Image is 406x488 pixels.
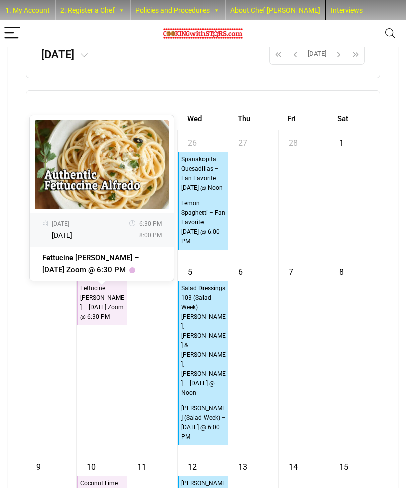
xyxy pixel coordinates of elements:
[269,44,287,65] button: Previous year
[26,130,77,259] td: February 23, 2025
[41,48,93,61] h2: [DATE]
[42,253,139,274] a: Fettucine [PERSON_NAME] – [DATE] Zoom @ 6:30 PM
[236,111,252,127] a: Thursday
[178,401,228,445] a: [PERSON_NAME] (Salad Week) – [DATE] @ 6:00 PM
[181,154,227,193] div: Spanakopita Quesadillas – Fan Favorite – [DATE] @ Noon
[185,111,204,127] a: Wednesday
[284,454,303,475] a: March 14, 2025
[279,259,329,454] td: March 7, 2025
[334,259,349,280] a: March 8, 2025
[82,454,101,475] a: March 10, 2025
[127,259,178,454] td: March 4, 2025
[334,454,353,475] a: March 15, 2025
[233,130,252,151] a: February 27, 2025
[136,111,152,127] a: Tuesday
[233,259,248,280] a: March 6, 2025
[183,130,202,151] a: February 26, 2025
[181,403,227,442] div: [PERSON_NAME] (Salad Week) – [DATE] @ 6:00 PM
[77,281,127,325] a: Fettucine [PERSON_NAME] – [DATE] Zoom @ 6:30 PM
[183,454,202,475] a: March 12, 2025
[347,44,365,65] button: Next year
[31,454,46,475] a: March 9, 2025
[178,196,228,250] a: Lemon Spaghetti – Fan Favorite – [DATE] @ 6:00 PM
[36,111,53,127] a: Sunday
[80,283,125,322] div: Fettucine [PERSON_NAME] – [DATE] Zoom @ 6:30 PM
[86,111,105,127] a: Monday
[139,218,162,230] span: 6:30 PM
[52,218,72,230] span: [DATE]
[329,259,380,454] td: March 8, 2025
[178,281,228,401] a: Salad Dressings 103 (Salad Week) [PERSON_NAME], [PERSON_NAME] & [PERSON_NAME], [PERSON_NAME] – [D...
[77,259,127,454] td: March 3, 2025
[335,111,350,127] a: Saturday
[228,259,279,454] td: March 6, 2025
[181,283,227,398] div: Salad Dressings 103 (Salad Week) [PERSON_NAME], [PERSON_NAME] & [PERSON_NAME], [PERSON_NAME] – [D...
[304,44,330,65] button: [DATE]
[334,130,349,151] a: March 1, 2025
[233,454,252,475] a: March 13, 2025
[284,130,303,151] a: February 28, 2025
[287,44,304,65] button: Previous month
[178,152,228,196] a: Spanakopita Quesadillas – Fan Favorite – [DATE] @ Noon
[181,198,227,247] div: Lemon Spaghetti – Fan Favorite – [DATE] @ 6:00 PM
[183,259,197,280] a: March 5, 2025
[132,454,151,475] a: March 11, 2025
[139,230,162,241] span: 8:00 PM
[284,259,298,280] a: March 7, 2025
[178,259,229,454] td: March 5, 2025
[228,130,279,259] td: February 27, 2025
[52,230,72,241] span: [DATE]
[285,111,298,127] a: Friday
[178,130,229,259] td: February 26, 2025
[279,130,329,259] td: February 28, 2025
[163,28,243,40] img: Chef Paula's Cooking With Stars
[378,20,402,47] button: Search
[26,259,77,454] td: March 2, 2025
[330,44,347,65] button: Next month
[329,130,380,259] td: March 1, 2025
